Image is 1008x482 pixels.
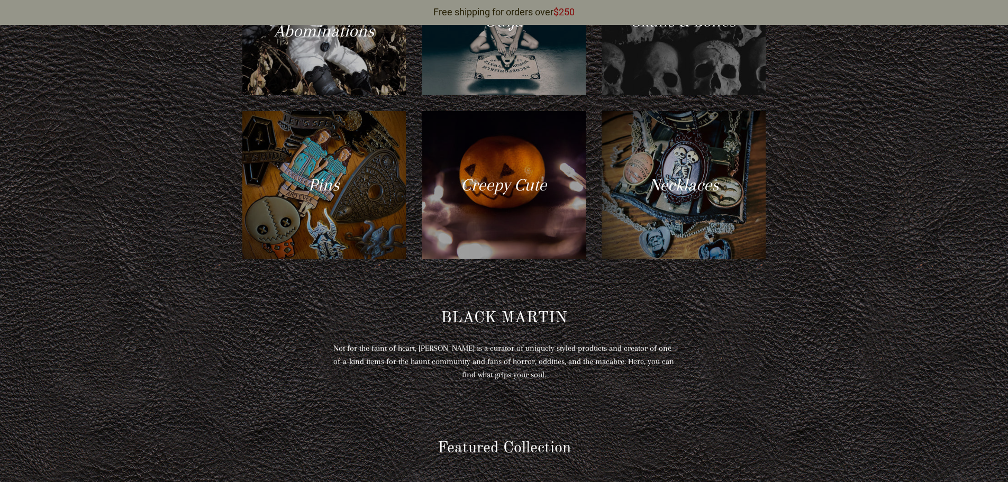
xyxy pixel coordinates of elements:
p: Not for the faint of heart, [PERSON_NAME] is a curator of uniquely styled products and creator of... [332,342,676,381]
a: Pins [242,111,406,259]
span: $ [553,6,559,17]
h2: BLACK MARTIN [332,307,676,329]
a: Necklaces [602,111,766,259]
a: Creepy Cute [422,111,586,259]
h2: Featured Collection [242,437,766,459]
span: 250 [559,6,575,17]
